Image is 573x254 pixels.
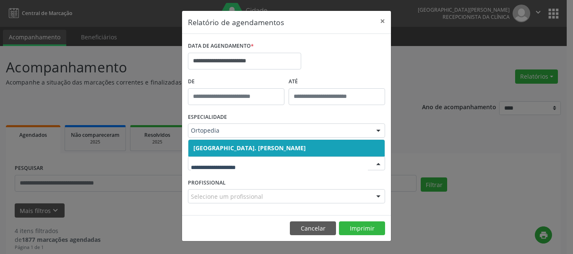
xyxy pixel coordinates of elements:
span: Ortopedia [191,126,368,135]
label: ESPECIALIDADE [188,111,227,124]
span: [GEOGRAPHIC_DATA]. [PERSON_NAME] [193,144,306,152]
label: De [188,75,284,88]
label: ATÉ [289,75,385,88]
button: Close [374,11,391,31]
label: DATA DE AGENDAMENTO [188,40,254,53]
span: Selecione um profissional [191,192,263,201]
h5: Relatório de agendamentos [188,17,284,28]
button: Imprimir [339,221,385,236]
label: PROFISSIONAL [188,176,226,189]
button: Cancelar [290,221,336,236]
